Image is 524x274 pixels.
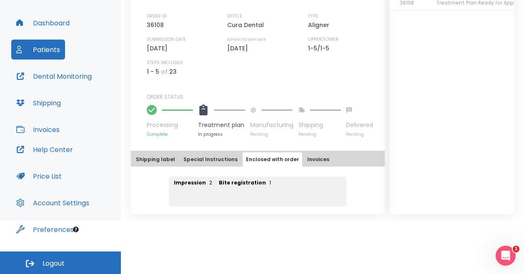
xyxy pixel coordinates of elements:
[11,120,65,139] button: Invoices
[43,259,65,268] span: Logout
[304,152,333,167] button: Invoices
[11,40,65,60] button: Patients
[219,179,266,187] p: Bite registration
[11,13,75,33] button: Dashboard
[227,12,242,20] p: OFFICE
[11,193,94,213] button: Account Settings
[346,131,373,137] p: Pending
[308,36,338,43] p: UPPER/LOWER
[308,20,332,30] p: Aligner
[227,43,251,53] p: [DATE]
[346,121,373,130] p: Delivered
[147,36,186,43] p: SUBMISSION DATE
[147,12,166,20] p: ORDER ID
[250,121,293,130] p: Manufacturing
[227,20,267,30] p: Cura Dental
[147,121,193,130] p: Processing
[496,246,516,266] iframe: Intercom live chat
[308,43,332,53] p: 1-5/1-5
[198,121,245,130] p: Treatment plan
[308,12,318,20] p: TYPE
[147,67,159,77] p: 1 - 5
[209,179,212,187] p: 2
[133,152,178,167] button: Shipping label
[161,67,168,77] p: of
[11,166,67,186] button: Price List
[72,226,80,233] div: Tooltip anchor
[147,20,167,30] p: 36108
[169,67,177,77] p: 23
[147,131,193,137] p: Complete
[513,246,519,252] span: 1
[147,93,379,101] p: ORDER STATUS
[269,179,271,187] p: 1
[198,131,245,137] p: In progress
[243,152,302,167] button: Enclosed with order
[11,93,66,113] button: Shipping
[174,179,206,187] p: Impression
[227,36,266,43] p: ESTIMATED SHIP DATE
[250,131,293,137] p: Pending
[11,139,78,159] button: Help Center
[298,131,341,137] p: Pending
[11,66,97,86] button: Dental Monitoring
[298,121,341,130] p: Shipping
[180,152,241,167] button: Special Instructions
[11,219,79,239] button: Preferences
[133,152,383,167] div: tabs
[147,43,170,53] p: [DATE]
[147,59,183,67] p: STEPS INCLUDED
